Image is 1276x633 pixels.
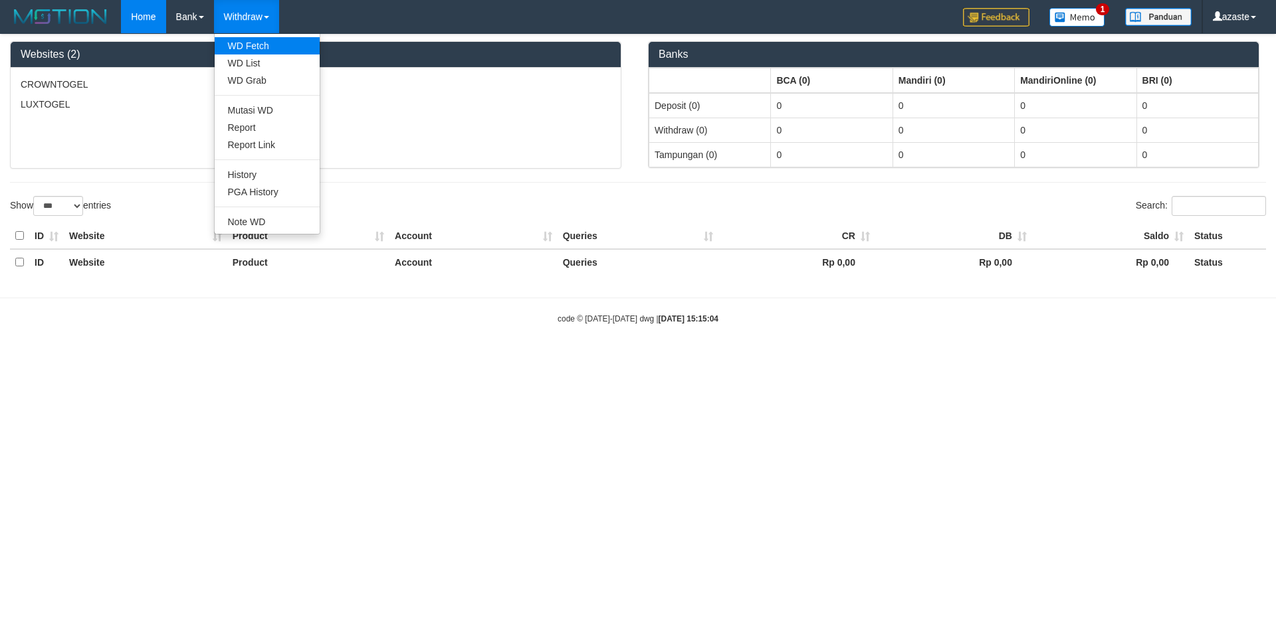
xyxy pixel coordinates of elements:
[64,249,227,275] th: Website
[33,196,83,216] select: Showentries
[718,249,875,275] th: Rp 0,00
[771,118,893,142] td: 0
[215,37,320,54] a: WD Fetch
[558,314,718,323] small: code © [DATE]-[DATE] dwg |
[1032,249,1189,275] th: Rp 0,00
[659,314,718,323] strong: [DATE] 15:15:04
[21,78,611,91] p: CROWNTOGEL
[389,249,558,275] th: Account
[659,48,1249,60] h3: Banks
[1189,223,1266,249] th: Status
[1136,93,1258,118] td: 0
[649,93,771,118] td: Deposit (0)
[215,213,320,230] a: Note WD
[558,223,718,249] th: Queries
[893,93,1014,118] td: 0
[1032,223,1189,249] th: Saldo
[893,118,1014,142] td: 0
[771,68,893,93] th: Group: activate to sort column ascending
[64,223,227,249] th: Website
[875,223,1032,249] th: DB
[771,93,893,118] td: 0
[215,183,320,201] a: PGA History
[893,68,1014,93] th: Group: activate to sort column ascending
[1136,118,1258,142] td: 0
[215,102,320,119] a: Mutasi WD
[21,48,611,60] h3: Websites (2)
[1136,142,1258,167] td: 0
[875,249,1032,275] th: Rp 0,00
[1049,8,1105,27] img: Button%20Memo.svg
[29,223,64,249] th: ID
[1172,196,1266,216] input: Search:
[1015,142,1136,167] td: 0
[1136,68,1258,93] th: Group: activate to sort column ascending
[771,142,893,167] td: 0
[649,142,771,167] td: Tampungan (0)
[718,223,875,249] th: CR
[1136,196,1266,216] label: Search:
[1015,68,1136,93] th: Group: activate to sort column ascending
[215,72,320,89] a: WD Grab
[649,118,771,142] td: Withdraw (0)
[21,98,611,111] p: LUXTOGEL
[1125,8,1192,26] img: panduan.png
[215,136,320,153] a: Report Link
[1189,249,1266,275] th: Status
[1015,118,1136,142] td: 0
[1096,3,1110,15] span: 1
[227,249,389,275] th: Product
[29,249,64,275] th: ID
[215,166,320,183] a: History
[893,142,1014,167] td: 0
[10,196,111,216] label: Show entries
[227,223,389,249] th: Product
[963,8,1029,27] img: Feedback.jpg
[389,223,558,249] th: Account
[215,119,320,136] a: Report
[215,54,320,72] a: WD List
[558,249,718,275] th: Queries
[10,7,111,27] img: MOTION_logo.png
[1015,93,1136,118] td: 0
[649,68,771,93] th: Group: activate to sort column ascending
